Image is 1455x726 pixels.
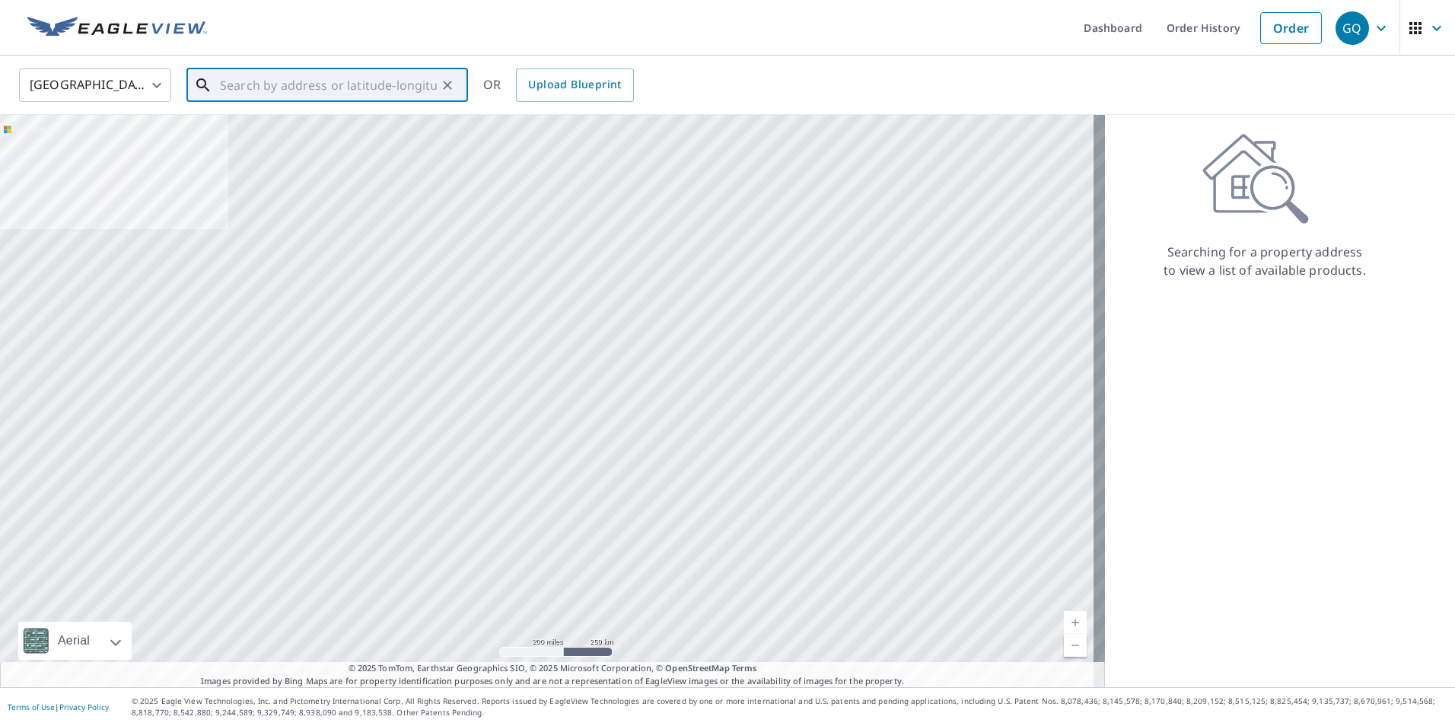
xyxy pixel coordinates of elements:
div: Aerial [18,622,132,660]
input: Search by address or latitude-longitude [220,64,437,107]
div: GQ [1336,11,1369,45]
a: Current Level 5, Zoom In [1064,611,1087,634]
p: | [8,702,109,712]
div: [GEOGRAPHIC_DATA] [19,64,171,107]
img: EV Logo [27,17,207,40]
p: © 2025 Eagle View Technologies, Inc. and Pictometry International Corp. All Rights Reserved. Repo... [132,696,1447,718]
a: Current Level 5, Zoom Out [1064,634,1087,657]
div: Aerial [53,622,94,660]
button: Clear [437,75,458,96]
span: Upload Blueprint [528,75,621,94]
p: Searching for a property address to view a list of available products. [1163,243,1367,279]
a: OpenStreetMap [665,662,729,673]
a: Order [1260,12,1322,44]
a: Privacy Policy [59,702,109,712]
a: Terms [732,662,757,673]
div: OR [483,68,634,102]
a: Upload Blueprint [516,68,633,102]
a: Terms of Use [8,702,55,712]
span: © 2025 TomTom, Earthstar Geographics SIO, © 2025 Microsoft Corporation, © [349,662,757,675]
